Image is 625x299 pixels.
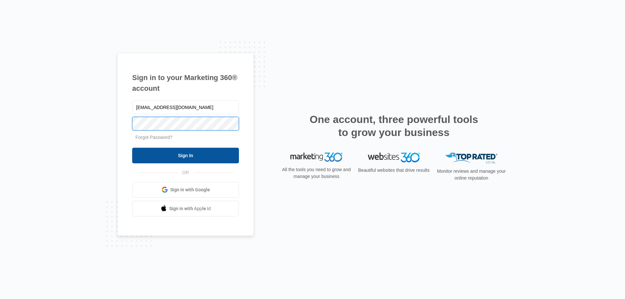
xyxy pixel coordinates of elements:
span: Sign in with Google [170,186,210,193]
input: Email [132,101,239,114]
a: Sign in with Google [132,182,239,197]
a: Forgot Password? [135,135,173,140]
h2: One account, three powerful tools to grow your business [308,113,480,139]
a: Sign in with Apple Id [132,201,239,216]
span: OR [178,169,194,176]
img: Marketing 360 [290,153,342,162]
img: Websites 360 [368,153,420,162]
p: Beautiful websites that drive results [357,167,430,174]
h1: Sign in to your Marketing 360® account [132,72,239,94]
img: Top Rated Local [445,153,497,163]
span: Sign in with Apple Id [169,205,211,212]
input: Sign In [132,148,239,163]
p: Monitor reviews and manage your online reputation [435,168,508,182]
p: All the tools you need to grow and manage your business [280,166,353,180]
